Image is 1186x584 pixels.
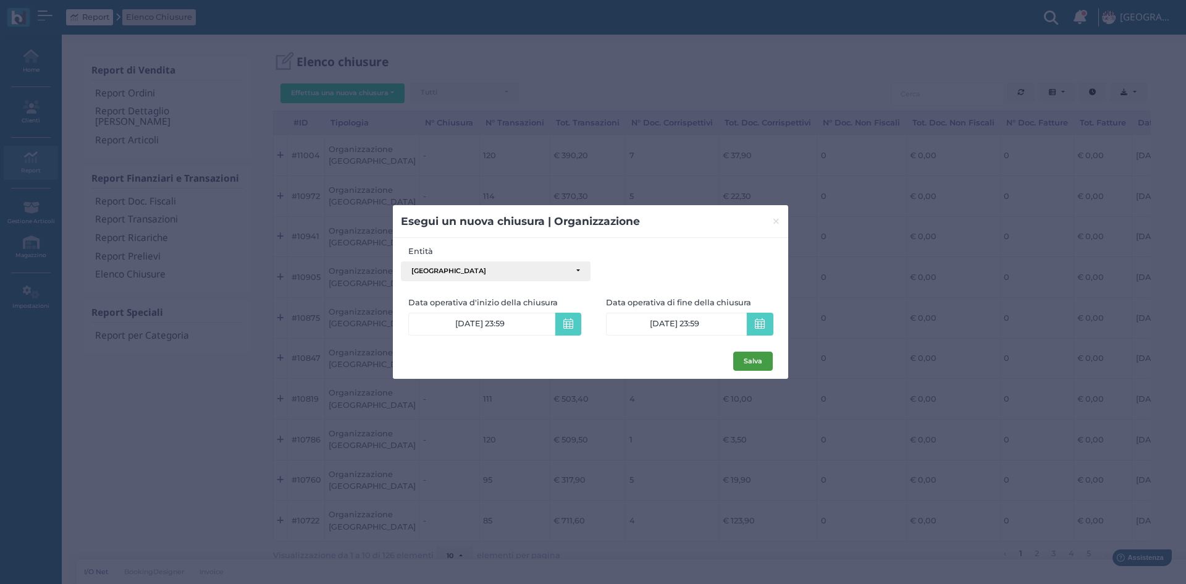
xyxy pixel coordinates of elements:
[401,214,640,227] b: Esegui un nuova chiusura | Organizzazione
[733,352,773,371] button: Salva
[455,319,505,329] span: [DATE] 23:59
[772,213,781,229] span: ×
[36,10,82,19] span: Assistenza
[411,267,570,276] div: [GEOGRAPHIC_DATA]
[401,245,591,257] label: Entità
[606,297,773,308] label: Data operativa di fine della chiusura
[408,297,591,308] label: Data operativa d'inizio della chiusura
[650,319,699,329] span: [DATE] 23:59
[401,261,591,281] button: [GEOGRAPHIC_DATA]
